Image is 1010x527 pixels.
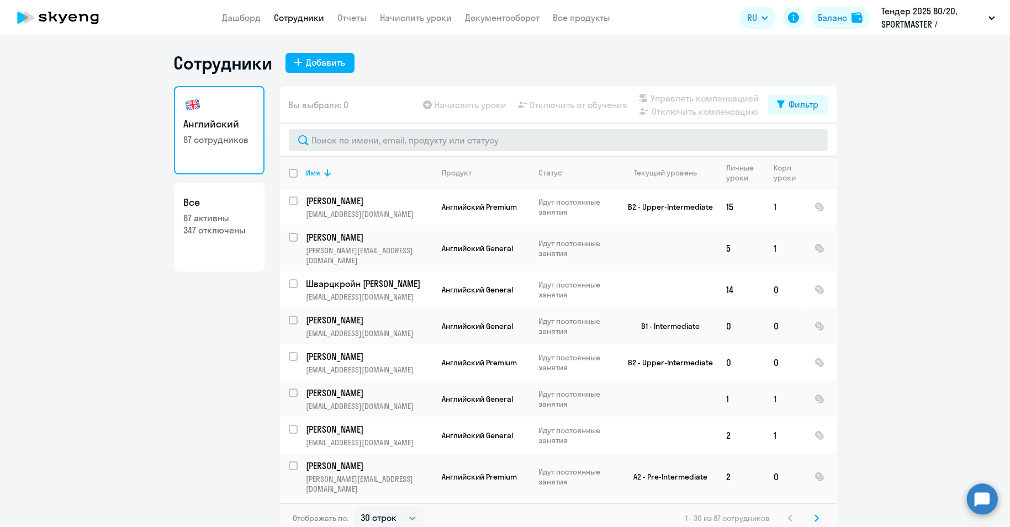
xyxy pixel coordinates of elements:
td: 0 [765,272,806,308]
div: Корп. уроки [774,163,805,183]
p: Идут постоянные занятия [539,467,615,487]
td: B2 - Upper-Intermediate [615,189,718,225]
img: balance [852,12,863,23]
a: [PERSON_NAME] [306,423,433,435]
span: Английский General [442,243,514,253]
a: [PERSON_NAME] [306,460,433,472]
div: Статус [539,168,563,178]
div: Личные уроки [727,163,758,183]
p: [EMAIL_ADDRESS][DOMAIN_NAME] [306,438,433,448]
span: RU [747,11,757,24]
p: [EMAIL_ADDRESS][DOMAIN_NAME] [306,328,433,338]
p: [PERSON_NAME][EMAIL_ADDRESS][DOMAIN_NAME] [306,474,433,494]
div: Фильтр [789,98,819,111]
div: Имя [306,168,433,178]
a: Все продукты [553,12,611,23]
td: 0 [718,308,765,344]
button: Балансbalance [811,7,869,29]
p: [PERSON_NAME] [306,350,431,363]
p: Идут постоянные занятия [539,197,615,217]
button: Фильтр [768,95,828,115]
span: Английский General [442,321,514,331]
button: Тендер 2025 80/20, SPORTMASTER / Спортмастер [876,4,1001,31]
div: Добавить [306,56,346,69]
td: 5 [718,225,765,272]
a: [PERSON_NAME] [306,350,433,363]
td: 15 [718,189,765,225]
a: [PERSON_NAME] [306,314,433,326]
td: 1 [765,189,806,225]
a: Все87 активны347 отключены [174,183,265,272]
div: Баланс [818,11,847,24]
a: [PERSON_NAME] [306,387,433,399]
p: [PERSON_NAME] [306,387,431,399]
h1: Сотрудники [174,52,272,74]
p: Идут постоянные занятия [539,353,615,372]
a: Отчеты [338,12,367,23]
div: Текущий уровень [624,168,717,178]
p: Идут постоянные занятия [539,389,615,409]
div: Имя [306,168,321,178]
span: Вы выбрали: 0 [289,98,349,111]
div: Корп. уроки [774,163,798,183]
p: 87 активны [184,212,255,224]
span: Английский Premium [442,358,517,368]
p: [PERSON_NAME] [306,460,431,472]
td: 0 [718,344,765,381]
p: 87 сотрудников [184,134,255,146]
a: Документооборот [466,12,540,23]
p: [EMAIL_ADDRESS][DOMAIN_NAME] [306,209,433,219]
p: [PERSON_NAME][EMAIL_ADDRESS][DOMAIN_NAME] [306,246,433,265]
p: [PERSON_NAME] [306,314,431,326]
p: [PERSON_NAME] [306,231,431,243]
button: RU [739,7,776,29]
div: Текущий уровень [634,168,697,178]
td: 0 [765,344,806,381]
h3: Английский [184,117,255,131]
img: english [184,96,202,114]
a: Начислить уроки [380,12,452,23]
p: Идут постоянные занятия [539,316,615,336]
td: 14 [718,272,765,308]
h3: Все [184,195,255,210]
a: Дашборд [223,12,261,23]
td: 2 [718,417,765,454]
td: B2 - Upper-Intermediate [615,344,718,381]
a: Английский87 сотрудников [174,86,265,174]
td: B1 - Intermediate [615,308,718,344]
div: Продукт [442,168,530,178]
span: Английский General [442,285,514,295]
p: Шварцкройн [PERSON_NAME] [306,278,431,290]
p: [PERSON_NAME] [306,423,431,435]
span: Английский Premium [442,202,517,212]
div: Статус [539,168,615,178]
a: Шварцкройн [PERSON_NAME] [306,278,433,290]
button: Добавить [285,53,355,73]
td: 0 [765,454,806,500]
span: Английский General [442,394,514,404]
a: [PERSON_NAME] [306,231,433,243]
td: 1 [765,417,806,454]
p: Идут постоянные занятия [539,425,615,445]
input: Поиск по имени, email, продукту или статусу [289,129,828,151]
p: [PERSON_NAME] [306,195,431,207]
div: Продукт [442,168,472,178]
p: Тендер 2025 80/20, SPORTMASTER / Спортмастер [881,4,984,31]
p: 347 отключены [184,224,255,236]
div: Личные уроки [727,163,765,183]
p: [EMAIL_ADDRESS][DOMAIN_NAME] [306,292,433,302]
td: 1 [718,381,765,417]
span: Английский General [442,430,514,440]
td: 2 [718,454,765,500]
span: Отображать по: [293,513,349,523]
td: A2 - Pre-Intermediate [615,454,718,500]
p: [EMAIL_ADDRESS][DOMAIN_NAME] [306,401,433,411]
span: Английский Premium [442,472,517,482]
td: 1 [765,381,806,417]
a: [PERSON_NAME] [306,195,433,207]
p: Идут постоянные занятия [539,238,615,258]
td: 1 [765,225,806,272]
a: Сотрудники [274,12,325,23]
p: [EMAIL_ADDRESS][DOMAIN_NAME] [306,365,433,375]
